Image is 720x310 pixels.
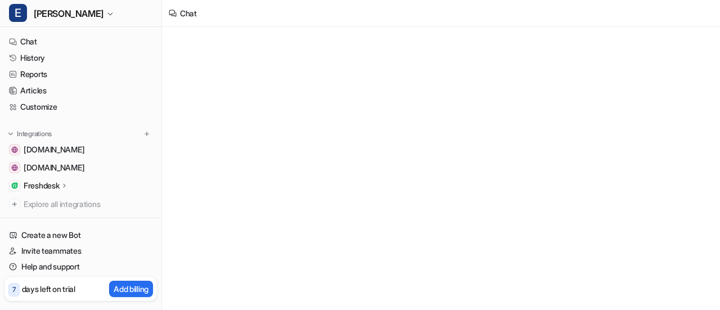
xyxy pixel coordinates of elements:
[11,146,18,153] img: docs.document360.com
[143,130,151,138] img: menu_add.svg
[114,283,148,295] p: Add billing
[4,50,157,66] a: History
[4,66,157,82] a: Reports
[9,4,27,22] span: E
[7,130,15,138] img: expand menu
[4,142,157,158] a: docs.document360.com[DOMAIN_NAME]
[34,6,103,21] span: [PERSON_NAME]
[9,199,20,210] img: explore all integrations
[109,281,153,297] button: Add billing
[12,285,16,295] p: 7
[11,164,18,171] img: identity.document360.io
[180,7,197,19] div: Chat
[4,34,157,50] a: Chat
[4,259,157,275] a: Help and support
[4,83,157,98] a: Articles
[24,144,84,155] span: [DOMAIN_NAME]
[4,243,157,259] a: Invite teammates
[4,196,157,212] a: Explore all integrations
[4,128,55,140] button: Integrations
[24,180,59,191] p: Freshdesk
[4,227,157,243] a: Create a new Bot
[4,99,157,115] a: Customize
[24,195,152,213] span: Explore all integrations
[4,160,157,176] a: identity.document360.io[DOMAIN_NAME]
[22,283,75,295] p: days left on trial
[17,129,52,138] p: Integrations
[11,182,18,189] img: Freshdesk
[24,162,84,173] span: [DOMAIN_NAME]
